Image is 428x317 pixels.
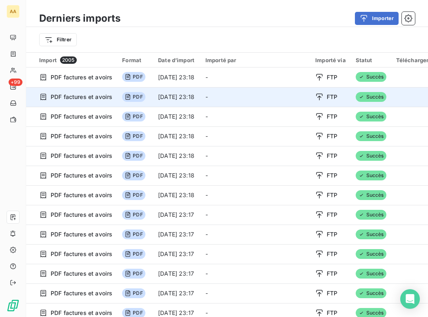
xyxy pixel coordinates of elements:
span: PDF [122,171,145,180]
h3: Derniers imports [39,11,120,26]
button: Importer [355,12,399,25]
td: - [201,205,310,225]
td: [DATE] 23:17 [153,283,201,303]
td: [DATE] 23:18 [153,107,201,126]
span: PDF factures et avoirs [51,73,112,81]
span: Succès [356,72,386,82]
span: PDF [122,151,145,161]
span: FTP [327,73,337,81]
span: FTP [327,93,337,101]
span: PDF [122,229,145,239]
span: FTP [327,230,337,238]
div: Importé par [205,57,305,63]
span: FTP [327,309,337,317]
span: PDF [122,190,145,200]
td: [DATE] 23:17 [153,244,201,264]
td: - [201,107,310,126]
td: [DATE] 23:17 [153,264,201,283]
span: FTP [327,152,337,160]
div: Date d’import [158,57,196,63]
span: Succès [356,249,386,259]
span: FTP [327,171,337,180]
td: - [201,264,310,283]
span: PDF [122,269,145,279]
td: - [201,225,310,244]
div: Statut [356,57,386,63]
span: FTP [327,211,337,219]
span: Succès [356,112,386,121]
span: PDF [122,92,145,102]
span: Succès [356,229,386,239]
td: [DATE] 23:18 [153,87,201,107]
div: Format [122,57,148,63]
span: PDF factures et avoirs [51,211,112,219]
span: FTP [327,289,337,297]
span: PDF [122,288,145,298]
span: PDF factures et avoirs [51,132,112,140]
span: Succès [356,131,386,141]
td: - [201,166,310,185]
td: - [201,126,310,146]
span: Succès [356,190,386,200]
span: PDF factures et avoirs [51,289,112,297]
span: FTP [327,191,337,199]
span: PDF factures et avoirs [51,270,112,278]
span: FTP [327,132,337,140]
td: [DATE] 23:17 [153,205,201,225]
span: 2005 [60,56,77,64]
td: - [201,185,310,205]
span: PDF [122,249,145,259]
span: PDF factures et avoirs [51,250,112,258]
span: PDF factures et avoirs [51,171,112,180]
div: Importé via [315,57,346,63]
span: PDF [122,72,145,82]
td: [DATE] 23:18 [153,185,201,205]
span: FTP [327,270,337,278]
td: - [201,244,310,264]
span: PDF factures et avoirs [51,230,112,238]
td: - [201,146,310,166]
span: PDF factures et avoirs [51,191,112,199]
span: PDF factures et avoirs [51,112,112,121]
span: PDF [122,131,145,141]
span: PDF [122,210,145,220]
span: Succès [356,92,386,102]
div: AA [7,5,20,18]
span: +99 [9,79,22,86]
td: [DATE] 23:18 [153,166,201,185]
button: Filtrer [39,33,77,46]
span: Succès [356,171,386,180]
td: [DATE] 23:17 [153,225,201,244]
img: Logo LeanPay [7,299,20,312]
span: Succès [356,269,386,279]
span: PDF factures et avoirs [51,309,112,317]
span: Succès [356,151,386,161]
div: Open Intercom Messenger [400,289,420,309]
span: FTP [327,112,337,121]
span: FTP [327,250,337,258]
span: PDF [122,112,145,121]
span: PDF factures et avoirs [51,152,112,160]
td: [DATE] 23:18 [153,126,201,146]
span: PDF factures et avoirs [51,93,112,101]
span: Succès [356,288,386,298]
td: - [201,87,310,107]
td: - [201,283,310,303]
div: Import [39,56,112,64]
td: [DATE] 23:18 [153,67,201,87]
td: [DATE] 23:18 [153,146,201,166]
span: Succès [356,210,386,220]
td: - [201,67,310,87]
